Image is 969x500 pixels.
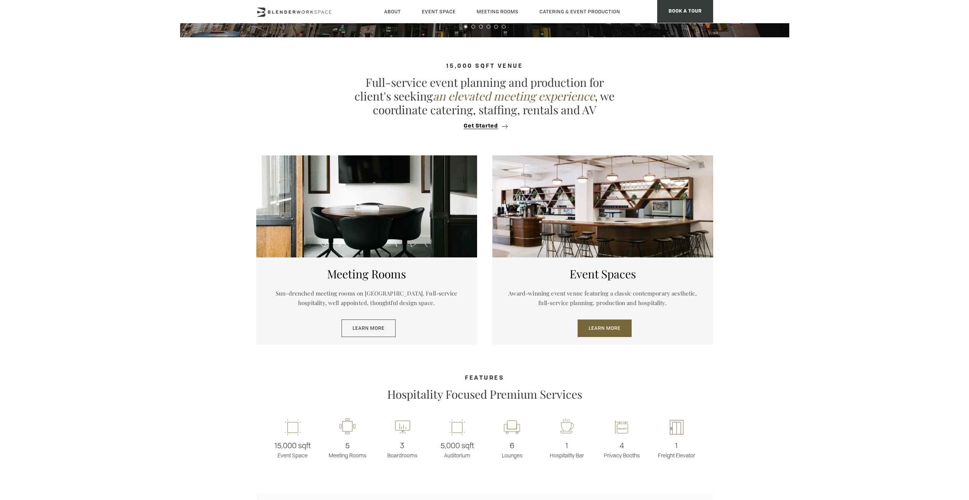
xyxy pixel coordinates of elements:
p: Award-winning event venue featuring a classic contemporary aesthetic, full-service planning, prod... [504,289,702,308]
em: an elevated meeting experience [433,88,595,104]
p: Hospitality Focused Premium Services [351,387,618,401]
span: 3 [375,440,430,452]
p: Freight Elevator [649,440,704,459]
p: Auditorium [430,440,485,459]
p: Sun-drenched meeting rooms on [GEOGRAPHIC_DATA]. Full-service hospitality, well appointed, though... [268,289,466,308]
span: Get Started [464,123,498,129]
span: 15,000 sqft [265,440,320,452]
p: Full-service event planning and production for client's seeking , we coordinate catering, staffin... [351,75,618,117]
h5: Meeting Rooms [268,267,466,281]
a: Learn More [578,319,632,337]
span: 1 [540,440,594,452]
span: 1 [649,440,704,452]
img: workspace-nyc-hospitality-icon-2x.png [557,418,576,436]
p: Lounges [485,440,540,459]
span: 4 [594,440,649,452]
a: Learn More [342,319,396,337]
h5: Event Spaces [504,267,702,281]
h4: Features [256,375,713,382]
p: Meeting Rooms [320,440,375,459]
p: Event Space [265,440,320,459]
span: 5 [320,440,375,452]
p: Hospitality Bar [540,440,594,459]
span: 5,000 sqft [430,440,485,452]
span: 6 [485,440,540,452]
h4: 15,000 sqft venue [256,63,713,70]
button: Get Started [461,123,508,129]
p: Boardrooms [375,440,430,459]
p: Privacy Booths [594,440,649,459]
